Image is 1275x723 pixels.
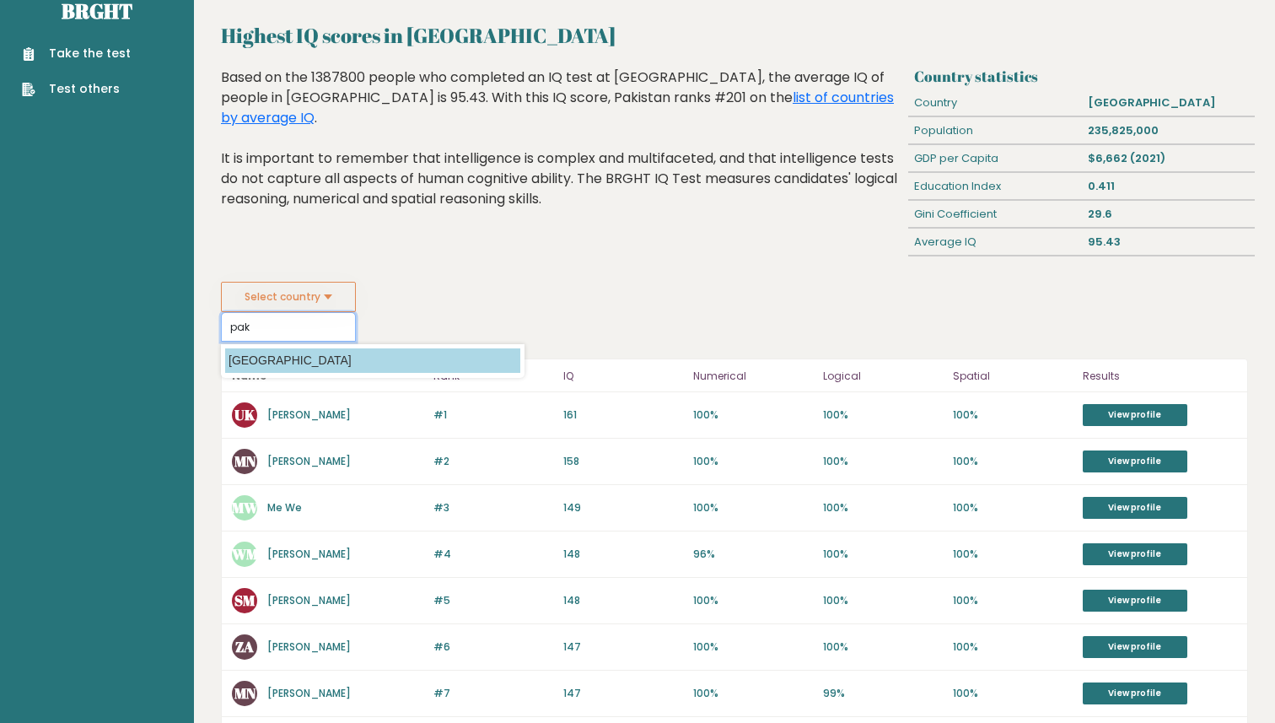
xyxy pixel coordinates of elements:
text: ZA [235,637,254,656]
option: [GEOGRAPHIC_DATA] [225,348,520,373]
p: 100% [693,686,813,701]
p: 148 [563,547,683,562]
p: 100% [693,454,813,469]
p: 100% [953,593,1073,608]
a: View profile [1083,683,1187,704]
a: [PERSON_NAME] [267,407,351,422]
p: 147 [563,686,683,701]
a: View profile [1083,404,1187,426]
p: 158 [563,454,683,469]
text: SM [234,591,256,610]
p: #1 [433,407,553,423]
text: WM [231,544,259,564]
p: #6 [433,639,553,655]
text: MN [234,683,256,703]
div: 95.43 [1081,229,1255,256]
p: 100% [953,686,1073,701]
div: Average IQ [908,229,1082,256]
p: 100% [693,593,813,608]
p: #7 [433,686,553,701]
div: 235,825,000 [1081,117,1255,144]
p: 100% [823,593,943,608]
text: MW [232,498,259,517]
p: Spatial [953,366,1073,386]
a: View profile [1083,543,1187,565]
a: View profile [1083,451,1187,472]
p: IQ [563,366,683,386]
p: 148 [563,593,683,608]
p: 147 [563,639,683,655]
p: 96% [693,547,813,562]
a: Test others [22,80,131,98]
a: View profile [1083,636,1187,658]
a: [PERSON_NAME] [267,454,351,468]
div: Education Index [908,173,1082,200]
p: 100% [693,639,813,655]
button: Select country [221,282,356,312]
h3: Country statistics [914,67,1248,85]
div: [GEOGRAPHIC_DATA] [1081,89,1255,116]
p: 100% [823,500,943,515]
p: Results [1083,366,1237,386]
p: #5 [433,593,553,608]
p: 100% [823,407,943,423]
div: Country [908,89,1082,116]
a: View profile [1083,590,1187,612]
p: #2 [433,454,553,469]
div: Population [908,117,1082,144]
div: 29.6 [1081,201,1255,228]
div: Based on the 1387800 people who completed an IQ test at [GEOGRAPHIC_DATA], the average IQ of peop... [221,67,901,235]
a: [PERSON_NAME] [267,686,351,700]
p: 100% [693,500,813,515]
a: Take the test [22,45,131,62]
div: Gini Coefficient [908,201,1082,228]
text: MN [234,451,256,471]
a: [PERSON_NAME] [267,639,351,654]
p: 100% [823,454,943,469]
p: 99% [823,686,943,701]
p: 100% [823,639,943,655]
p: 161 [563,407,683,423]
a: list of countries by average IQ [221,88,894,127]
a: Me We [267,500,302,515]
p: 100% [953,454,1073,469]
p: 100% [953,547,1073,562]
a: [PERSON_NAME] [267,593,351,607]
p: 100% [953,500,1073,515]
p: 100% [953,407,1073,423]
div: $6,662 (2021) [1081,145,1255,172]
p: 100% [953,639,1073,655]
p: Numerical [693,366,813,386]
h2: Highest IQ scores in [GEOGRAPHIC_DATA] [221,20,1248,51]
p: #4 [433,547,553,562]
input: Select your country [221,312,356,342]
p: 100% [823,547,943,562]
p: Logical [823,366,943,386]
p: #3 [433,500,553,515]
a: [PERSON_NAME] [267,547,351,561]
div: 0.411 [1081,173,1255,200]
p: 100% [693,407,813,423]
div: GDP per Capita [908,145,1082,172]
p: 149 [563,500,683,515]
a: View profile [1083,497,1187,519]
text: UK [234,405,256,424]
